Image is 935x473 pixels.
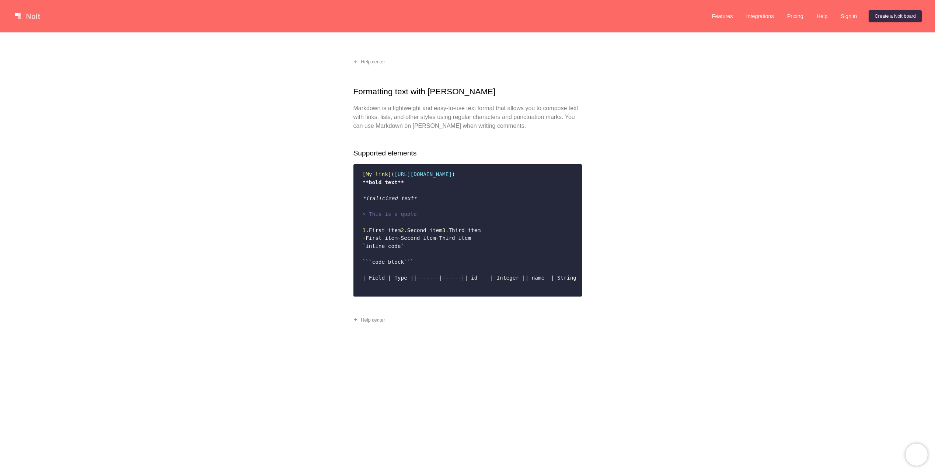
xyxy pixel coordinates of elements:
[869,10,922,22] a: Create a Nolt board
[363,211,417,217] span: > This is a quote
[449,227,481,233] span: Third item
[811,10,834,22] a: Help
[781,10,809,22] a: Pricing
[366,171,388,177] span: My link
[348,314,391,326] a: Help center
[407,227,442,233] span: Second item
[363,259,372,265] span: ```
[401,227,407,233] span: 2.
[353,148,582,159] h2: Supported elements
[369,227,401,233] span: First item
[398,235,401,241] span: -
[372,259,404,265] span: code block
[436,235,439,241] span: -
[363,227,369,233] span: 1.
[348,56,391,68] a: Help center
[358,168,577,293] code: | Field | Type | |-------|------| | id | Integer | | name | String | | active | Boolean |
[706,10,739,22] a: Features
[835,10,863,22] a: Sign in
[388,171,394,177] span: ](
[363,235,366,241] span: -
[404,259,414,265] span: ```
[353,85,582,98] h1: Formatting text with [PERSON_NAME]
[740,10,779,22] a: Integrations
[353,104,582,130] p: Markdown is a lightweight and easy-to-use text format that allows you to compose text with links,...
[366,235,398,241] span: First item
[401,235,436,241] span: Second item
[363,243,404,249] span: `inline code`
[363,171,366,177] span: [
[439,235,471,241] span: Third item
[394,171,452,177] span: [URL][DOMAIN_NAME]
[906,444,928,466] iframe: Chatra live chat
[452,171,455,177] span: )
[442,227,449,233] span: 3.
[363,195,417,201] span: *italicized text*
